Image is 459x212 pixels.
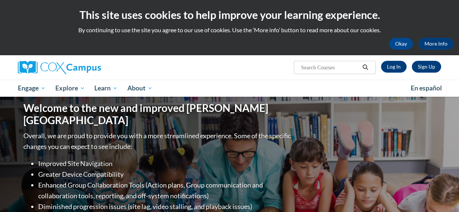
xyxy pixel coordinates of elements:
button: Okay [389,38,413,50]
div: Main menu [12,80,447,97]
a: Learn [89,80,123,97]
li: Enhanced Group Collaboration Tools (Action plans, Group communication and collaboration tools, re... [38,180,293,201]
li: Diminished progression issues (site lag, video stalling, and playback issues) [38,201,293,212]
li: Greater Device Compatibility [38,169,293,180]
button: Search [360,63,371,72]
li: Improved Site Navigation [38,158,293,169]
span: Explore [55,84,85,93]
a: Explore [51,80,90,97]
span: Engage [18,84,46,93]
a: Log In [381,61,407,73]
a: En español [406,80,447,96]
p: Overall, we are proud to provide you with a more streamlined experience. Some of the specific cha... [23,130,293,152]
a: Register [412,61,441,73]
p: By continuing to use the site you agree to our use of cookies. Use the ‘More info’ button to read... [6,26,453,34]
span: En español [411,84,442,92]
img: Cox Campus [18,61,101,74]
span: Learn [94,84,118,93]
a: More Info [419,38,453,50]
a: Cox Campus [18,61,152,74]
span: About [127,84,153,93]
h2: This site uses cookies to help improve your learning experience. [6,7,453,22]
h1: Welcome to the new and improved [PERSON_NAME][GEOGRAPHIC_DATA] [23,102,293,127]
input: Search Courses [300,63,360,72]
a: About [123,80,157,97]
a: Engage [13,80,51,97]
